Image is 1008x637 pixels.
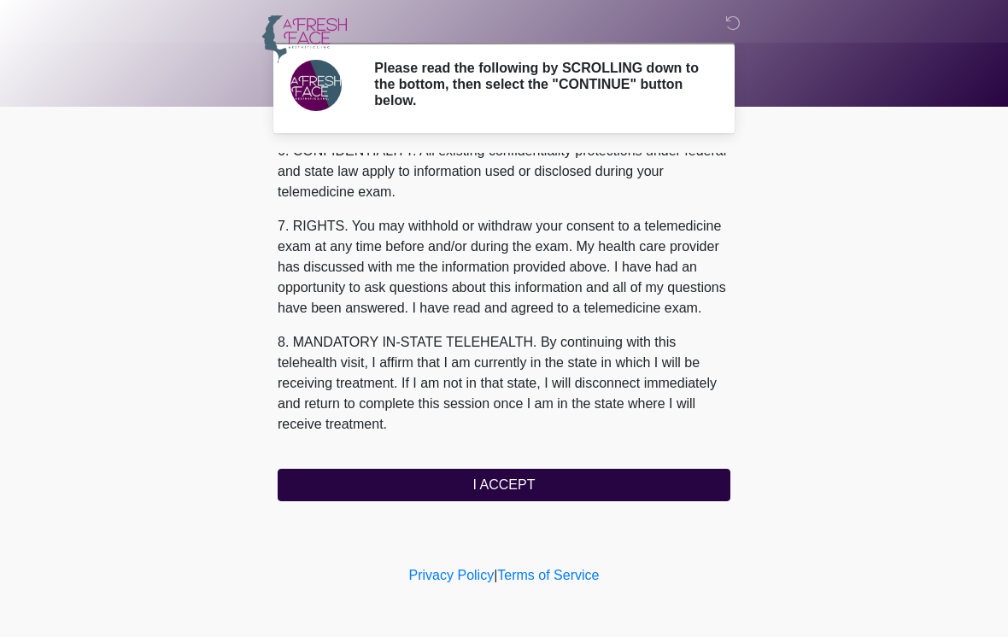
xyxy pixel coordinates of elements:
[278,469,730,501] button: I ACCEPT
[278,216,730,318] p: 7. RIGHTS. You may withhold or withdraw your consent to a telemedicine exam at any time before an...
[374,60,705,109] h2: Please read the following by SCROLLING down to the bottom, then select the "CONTINUE" button below.
[278,332,730,435] p: 8. MANDATORY IN-STATE TELEHEALTH. By continuing with this telehealth visit, I affirm that I am cu...
[409,568,495,582] a: Privacy Policy
[261,13,348,65] img: A Fresh Face Aesthetics Inc Logo
[497,568,599,582] a: Terms of Service
[290,60,342,111] img: Agent Avatar
[494,568,497,582] a: |
[278,141,730,202] p: 6. CONFIDENTIALITY. All existing confidentiality protections under federal and state law apply to...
